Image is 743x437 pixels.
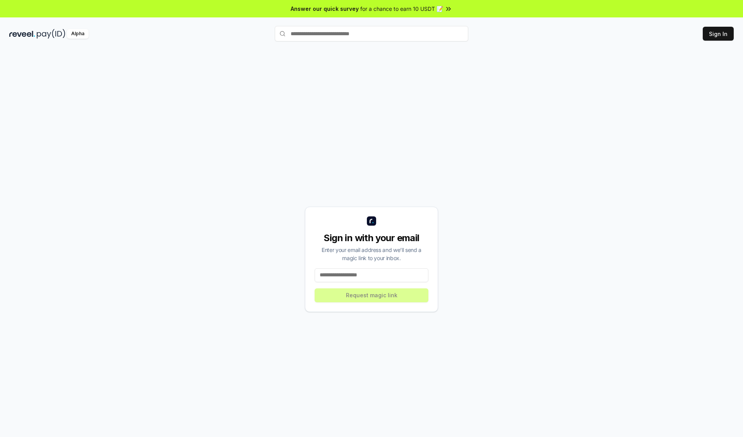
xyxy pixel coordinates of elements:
img: pay_id [37,29,65,39]
div: Alpha [67,29,89,39]
img: logo_small [367,216,376,226]
button: Sign In [703,27,734,41]
div: Enter your email address and we’ll send a magic link to your inbox. [315,246,428,262]
img: reveel_dark [9,29,35,39]
div: Sign in with your email [315,232,428,244]
span: Answer our quick survey [291,5,359,13]
span: for a chance to earn 10 USDT 📝 [360,5,443,13]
